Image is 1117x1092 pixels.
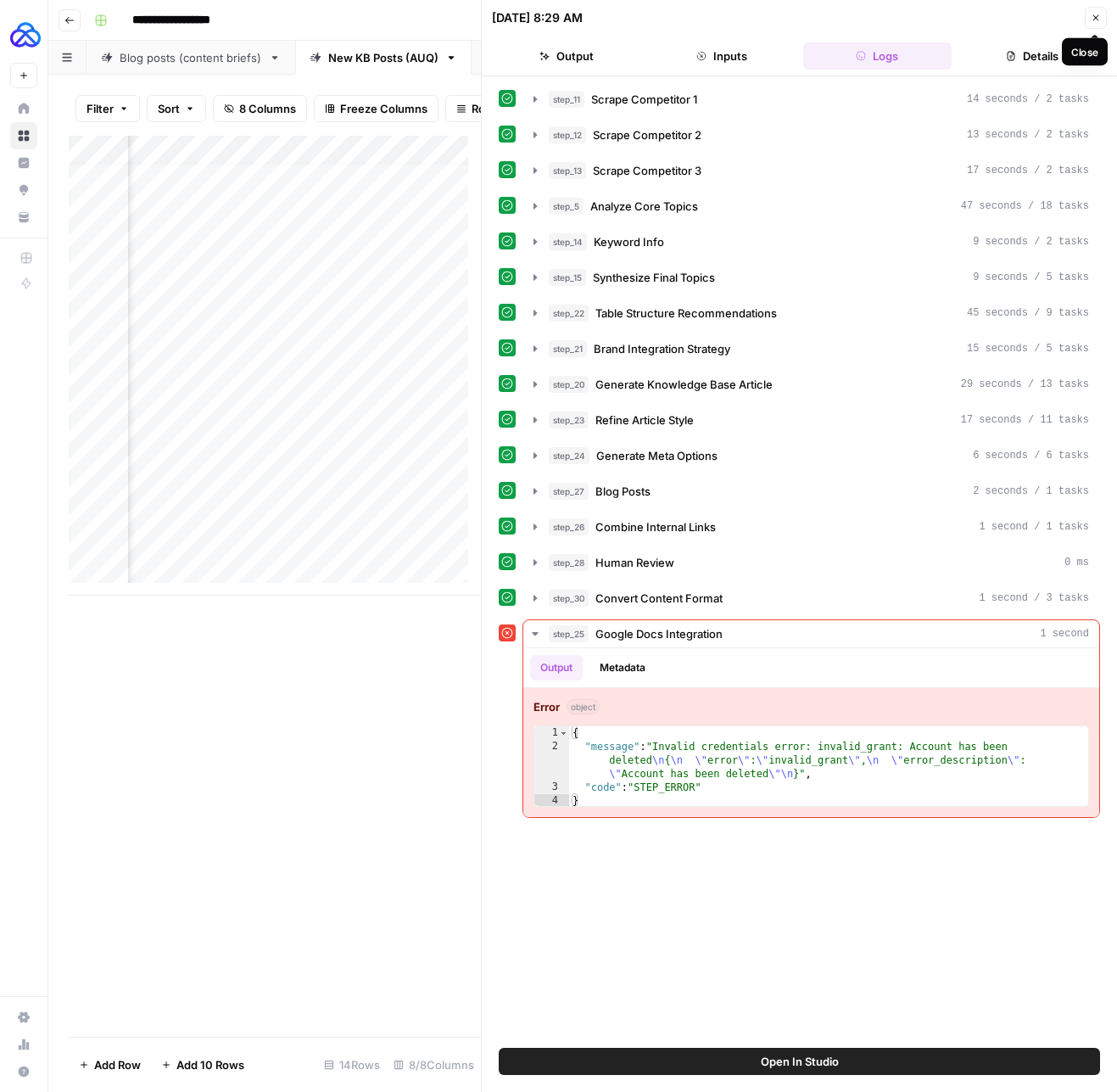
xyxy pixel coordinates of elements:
div: 1 second [523,648,1099,817]
span: Keyword Info [594,233,664,250]
span: 9 seconds / 5 tasks [973,270,1089,285]
span: 1 second / 1 tasks [979,519,1089,535]
span: Brand Integration Strategy [594,340,730,357]
button: 17 seconds / 2 tasks [523,157,1099,184]
button: Add 10 Rows [151,1051,254,1078]
span: Add Row [94,1056,141,1073]
button: 9 seconds / 2 tasks [523,228,1099,255]
button: Details [958,42,1107,70]
button: 14 seconds / 2 tasks [523,86,1099,113]
a: Home [10,95,37,122]
span: step_24 [549,447,589,464]
span: Combine Internal Links [595,518,716,535]
div: 4 [534,794,569,808]
button: Filter [75,95,140,122]
button: 8 Columns [213,95,307,122]
button: 45 seconds / 9 tasks [523,300,1099,327]
button: Output [492,42,640,70]
button: Logs [803,42,952,70]
span: Filter [87,100,114,117]
button: 1 second / 3 tasks [523,585,1099,612]
button: 47 seconds / 18 tasks [523,193,1099,220]
span: 1 second / 3 tasks [979,591,1089,606]
button: 13 seconds / 2 tasks [523,121,1099,148]
span: Analyze Core Topics [590,198,698,215]
span: Toggle code folding, rows 1 through 4 [559,726,568,740]
span: Convert Content Format [595,590,723,607]
div: New KB Posts (AUQ) [328,49,438,66]
span: Open In Studio [761,1053,839,1070]
a: Settings [10,1004,37,1031]
button: 1 second [523,620,1099,647]
span: 8 Columns [239,100,296,117]
div: 1 [534,726,569,740]
span: step_28 [549,554,589,571]
span: 45 seconds / 9 tasks [967,305,1089,321]
button: Workspace: AUQ [10,14,37,56]
span: Scrape Competitor 3 [593,162,701,179]
div: 2 [534,740,569,781]
span: Add 10 Rows [176,1056,244,1073]
button: 29 seconds / 13 tasks [523,371,1099,398]
button: Row Height [445,95,544,122]
span: step_13 [549,162,586,179]
button: Add Row [69,1051,151,1078]
button: Inputs [647,42,796,70]
img: AUQ Logo [10,20,41,50]
span: Generate Meta Options [596,447,718,464]
span: 29 seconds / 13 tasks [961,377,1089,392]
button: 6 seconds / 6 tasks [523,442,1099,469]
span: 14 seconds / 2 tasks [967,92,1089,107]
span: Row Height [472,100,533,117]
span: 13 seconds / 2 tasks [967,127,1089,143]
div: Blog posts (content briefs) [120,49,262,66]
button: Sort [147,95,206,122]
span: Human Review [595,554,674,571]
span: step_30 [549,590,589,607]
span: step_14 [549,233,587,250]
a: Your Data [10,204,37,231]
span: step_25 [549,625,589,642]
div: Close [1071,44,1098,59]
span: step_20 [549,376,589,393]
span: Scrape Competitor 2 [593,126,701,143]
a: New KB Posts (AUQ) [295,41,472,75]
span: step_11 [549,91,584,108]
button: 9 seconds / 5 tasks [523,264,1099,291]
button: Freeze Columns [314,95,438,122]
span: 17 seconds / 11 tasks [961,412,1089,428]
button: 0 ms [523,549,1099,576]
button: Help + Support [10,1058,37,1085]
span: step_22 [549,305,589,322]
span: 6 seconds / 6 tasks [973,448,1089,463]
button: Output [530,655,583,680]
span: 15 seconds / 5 tasks [967,341,1089,356]
span: Refine Article Style [595,412,694,428]
button: 15 seconds / 5 tasks [523,335,1099,362]
span: Sort [158,100,180,117]
span: step_26 [549,518,589,535]
a: KB Optimizations (AUQ) [472,41,664,75]
span: Table Structure Recommendations [595,305,777,322]
button: Metadata [589,655,656,680]
div: 8/8 Columns [387,1051,481,1078]
div: 3 [534,781,569,794]
button: 2 seconds / 1 tasks [523,478,1099,505]
span: Scrape Competitor 1 [591,91,697,108]
div: 14 Rows [317,1051,387,1078]
div: [DATE] 8:29 AM [492,9,583,26]
span: step_23 [549,412,589,428]
span: 9 seconds / 2 tasks [973,234,1089,249]
span: 2 seconds / 1 tasks [973,484,1089,499]
button: 17 seconds / 11 tasks [523,406,1099,434]
a: Browse [10,122,37,149]
span: Google Docs Integration [595,625,723,642]
span: step_21 [549,340,587,357]
span: step_27 [549,483,589,500]
a: Insights [10,149,37,176]
span: step_5 [549,198,584,215]
button: 1 second / 1 tasks [523,513,1099,540]
span: Freeze Columns [340,100,427,117]
button: Open In Studio [499,1048,1100,1075]
span: Synthesize Final Topics [593,269,715,286]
